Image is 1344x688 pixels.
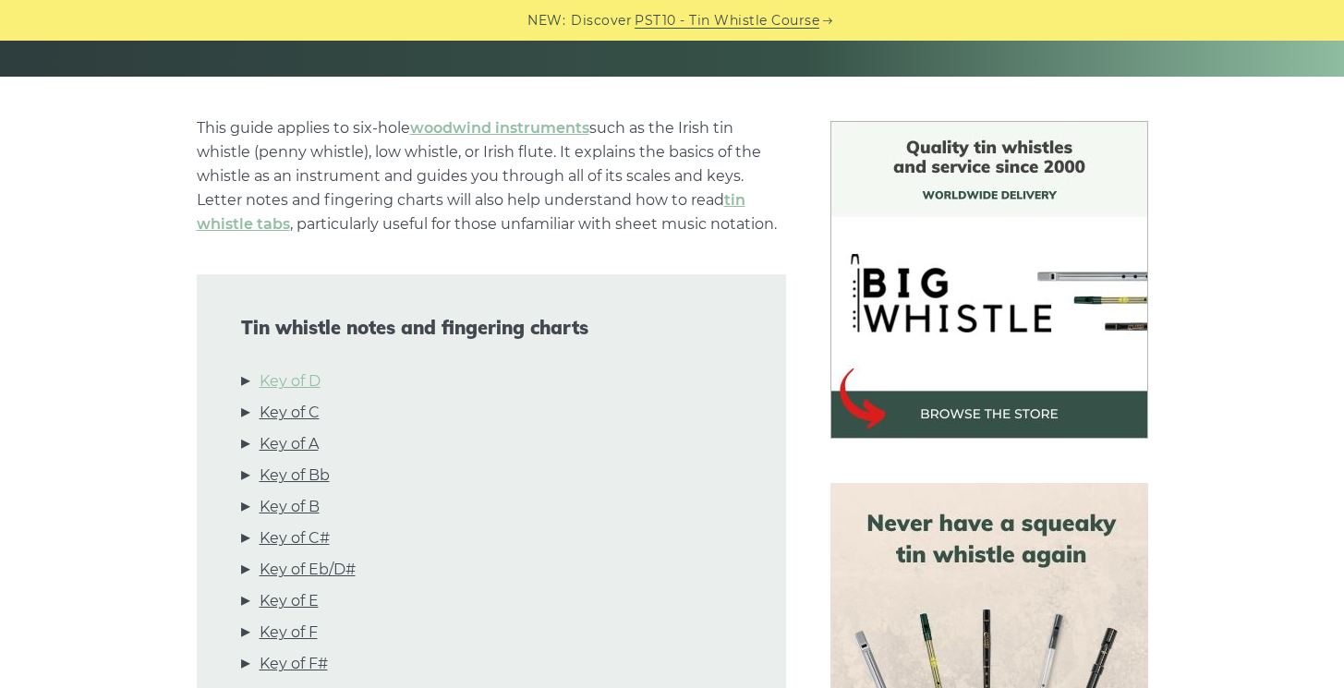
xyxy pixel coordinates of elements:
a: woodwind instruments [410,119,589,137]
a: Key of F [260,621,318,645]
a: Key of E [260,589,319,613]
a: Key of C# [260,526,330,550]
span: Tin whistle notes and fingering charts [241,317,742,339]
p: This guide applies to six-hole such as the Irish tin whistle (penny whistle), low whistle, or Iri... [197,116,786,236]
a: PST10 - Tin Whistle Course [635,10,819,31]
a: Key of F# [260,652,328,676]
a: Key of D [260,369,321,393]
a: Key of B [260,495,320,519]
a: Key of C [260,401,320,425]
span: NEW: [527,10,565,31]
a: Key of Eb/D# [260,558,356,582]
a: Key of A [260,432,319,456]
img: BigWhistle Tin Whistle Store [830,121,1148,439]
span: Discover [571,10,632,31]
a: Key of Bb [260,464,330,488]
